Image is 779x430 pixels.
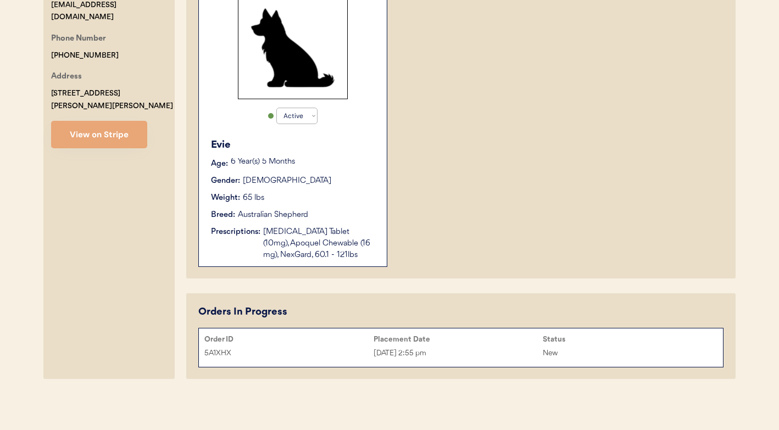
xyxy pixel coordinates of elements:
[543,335,712,344] div: Status
[51,87,175,113] div: [STREET_ADDRESS][PERSON_NAME][PERSON_NAME]
[51,32,106,46] div: Phone Number
[238,209,308,221] div: Australian Shepherd
[231,158,376,166] p: 6 Year(s) 5 Months
[211,138,376,153] div: Evie
[198,305,287,320] div: Orders In Progress
[211,175,240,187] div: Gender:
[543,347,712,360] div: New
[211,209,235,221] div: Breed:
[211,226,260,238] div: Prescriptions:
[211,158,228,170] div: Age:
[243,175,331,187] div: [DEMOGRAPHIC_DATA]
[51,70,82,84] div: Address
[51,49,119,62] div: [PHONE_NUMBER]
[374,347,543,360] div: [DATE] 2:55 pm
[204,347,374,360] div: 5A1XHX
[243,192,264,204] div: 65 lbs
[204,335,374,344] div: Order ID
[374,335,543,344] div: Placement Date
[263,226,376,261] div: [MEDICAL_DATA] Tablet (10mg), Apoquel Chewable (16 mg), NexGard, 60.1 - 121lbs
[51,121,147,148] button: View on Stripe
[211,192,240,204] div: Weight:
